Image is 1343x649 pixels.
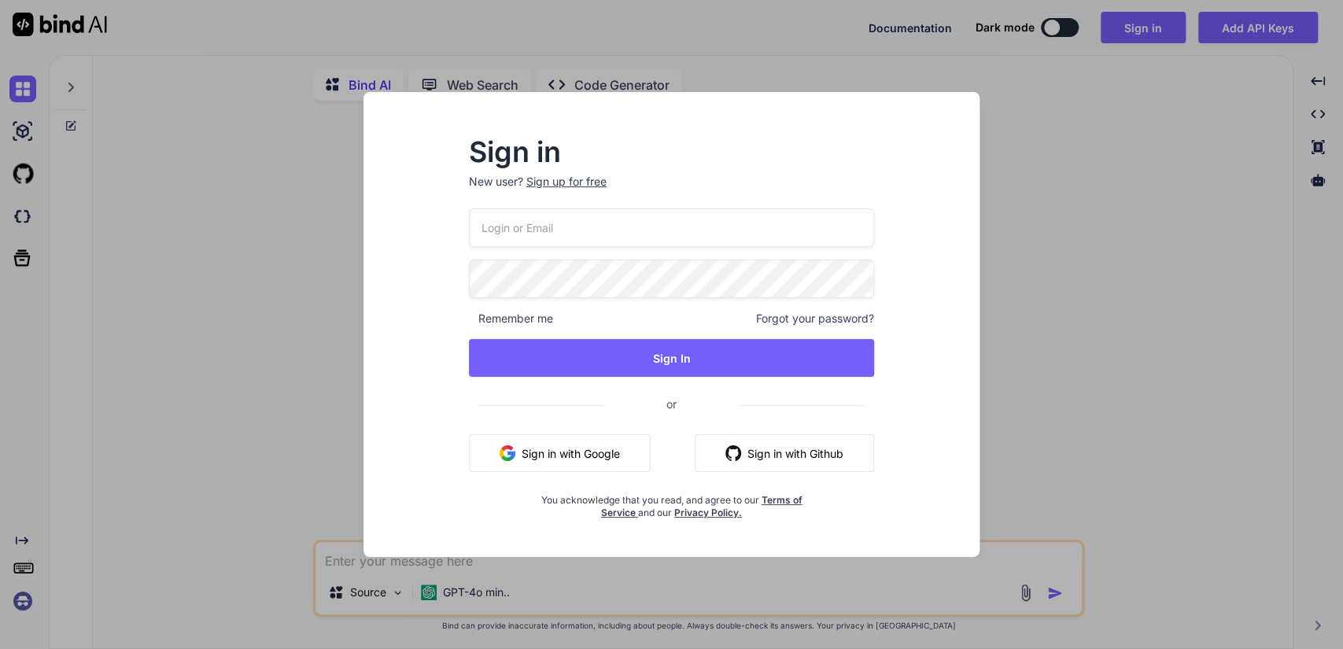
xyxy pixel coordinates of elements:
img: google [500,445,515,461]
a: Terms of Service [601,494,802,518]
button: Sign in with Github [695,434,874,472]
span: or [603,385,740,423]
button: Sign in with Google [469,434,651,472]
img: github [725,445,741,461]
div: You acknowledge that you read, and agree to our and our [537,485,807,519]
button: Sign In [469,339,875,377]
input: Login or Email [469,208,875,247]
h2: Sign in [469,139,875,164]
a: Privacy Policy. [674,507,742,518]
span: Forgot your password? [756,311,874,326]
div: Sign up for free [526,174,607,190]
p: New user? [469,174,875,208]
span: Remember me [469,311,553,326]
